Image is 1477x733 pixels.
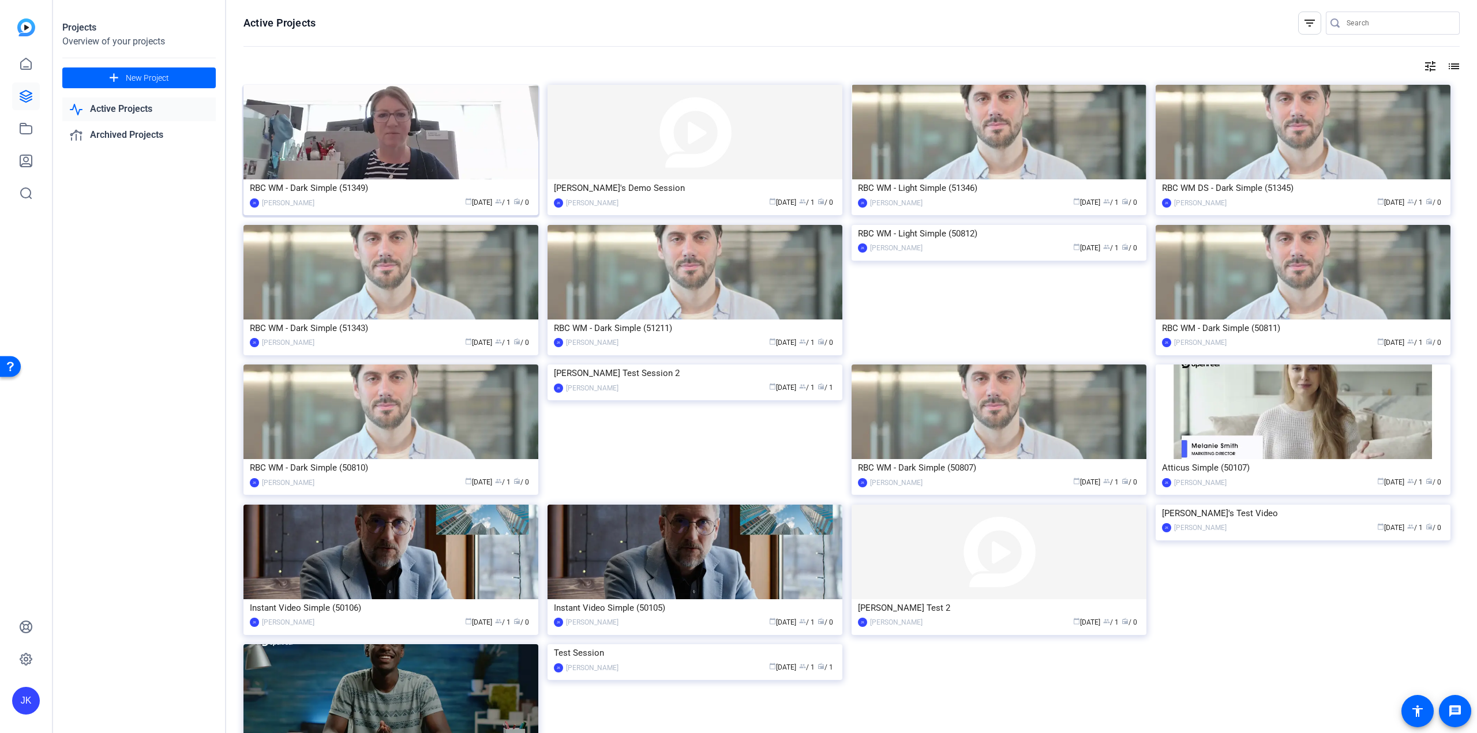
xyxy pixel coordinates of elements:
div: JK [250,478,259,487]
div: JK [858,618,867,627]
span: radio [818,383,824,390]
input: Search [1347,16,1450,30]
div: [PERSON_NAME] [566,382,618,394]
div: Projects [62,21,216,35]
span: radio [1426,198,1433,205]
div: [PERSON_NAME] [566,197,618,209]
span: group [799,338,806,345]
div: [PERSON_NAME] [262,197,314,209]
span: / 0 [1426,198,1441,206]
span: radio [1426,523,1433,530]
div: RBC WM - Dark Simple (51343) [250,319,532,337]
span: radio [513,478,520,484]
mat-icon: tune [1423,59,1437,73]
div: JK [554,198,563,208]
div: [PERSON_NAME] [1174,197,1227,209]
span: group [799,383,806,390]
span: calendar_today [769,618,776,625]
span: radio [513,198,520,205]
div: JK [554,618,563,627]
span: / 0 [1122,244,1137,252]
span: [DATE] [465,478,492,486]
span: / 1 [1407,524,1423,532]
span: calendar_today [465,198,472,205]
span: group [1407,523,1414,530]
div: JK [858,243,867,253]
div: JK [1162,198,1171,208]
div: [PERSON_NAME] [870,617,923,628]
span: [DATE] [1073,618,1100,626]
span: / 0 [1122,478,1137,486]
span: radio [818,338,824,345]
span: calendar_today [769,663,776,670]
div: [PERSON_NAME] [1174,477,1227,488]
span: [DATE] [769,198,796,206]
span: [DATE] [769,663,796,671]
div: [PERSON_NAME] [566,617,618,628]
span: / 0 [513,198,529,206]
div: RBC WM - Dark Simple (51349) [250,179,532,197]
span: radio [1122,198,1129,205]
mat-icon: filter_list [1303,16,1317,30]
a: Archived Projects [62,123,216,147]
div: JK [858,478,867,487]
span: calendar_today [465,338,472,345]
span: calendar_today [1073,618,1080,625]
div: JK [1162,478,1171,487]
mat-icon: accessibility [1411,704,1424,718]
div: RBC WM - Dark Simple (50810) [250,459,532,476]
div: JK [12,687,40,715]
div: Instant Video Simple (50106) [250,599,532,617]
span: calendar_today [1377,478,1384,484]
span: calendar_today [1073,478,1080,484]
div: RBC WM - Light Simple (50812) [858,225,1140,242]
div: JK [1162,523,1171,532]
div: [PERSON_NAME] [566,337,618,348]
span: radio [1122,243,1129,250]
div: RBC WM - Light Simple (51346) [858,179,1140,197]
span: group [1407,338,1414,345]
span: group [1407,198,1414,205]
span: / 0 [1122,618,1137,626]
span: / 1 [1103,478,1119,486]
div: RBC WM - Dark Simple (51211) [554,319,836,337]
span: / 0 [818,198,833,206]
div: JK [1162,338,1171,347]
span: / 1 [495,618,511,626]
div: RBC WM - Dark Simple (50811) [1162,319,1444,337]
div: [PERSON_NAME] [262,617,314,628]
div: [PERSON_NAME] [262,337,314,348]
div: [PERSON_NAME] [870,197,923,209]
div: JK [250,338,259,347]
span: [DATE] [465,339,492,347]
div: [PERSON_NAME]'s Demo Session [554,179,836,197]
button: New Project [62,67,216,88]
span: / 0 [1122,198,1137,206]
span: / 1 [799,384,815,392]
span: / 1 [1103,618,1119,626]
mat-icon: message [1448,704,1462,718]
span: / 0 [513,339,529,347]
span: group [495,338,502,345]
span: / 0 [818,618,833,626]
div: RBC WM DS - Dark Simple (51345) [1162,179,1444,197]
span: / 1 [1103,244,1119,252]
div: JK [858,198,867,208]
span: / 1 [495,339,511,347]
div: Instant Video Simple (50105) [554,599,836,617]
span: radio [1122,618,1129,625]
div: JK [250,198,259,208]
div: JK [250,618,259,627]
div: [PERSON_NAME] Test 2 [858,599,1140,617]
div: [PERSON_NAME] [870,477,923,488]
mat-icon: add [107,71,121,85]
span: [DATE] [465,618,492,626]
span: [DATE] [1377,478,1404,486]
span: [DATE] [769,618,796,626]
span: [DATE] [465,198,492,206]
span: New Project [126,72,169,84]
a: Active Projects [62,97,216,121]
span: group [1103,243,1110,250]
div: RBC WM - Dark Simple (50807) [858,459,1140,476]
span: [DATE] [769,339,796,347]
